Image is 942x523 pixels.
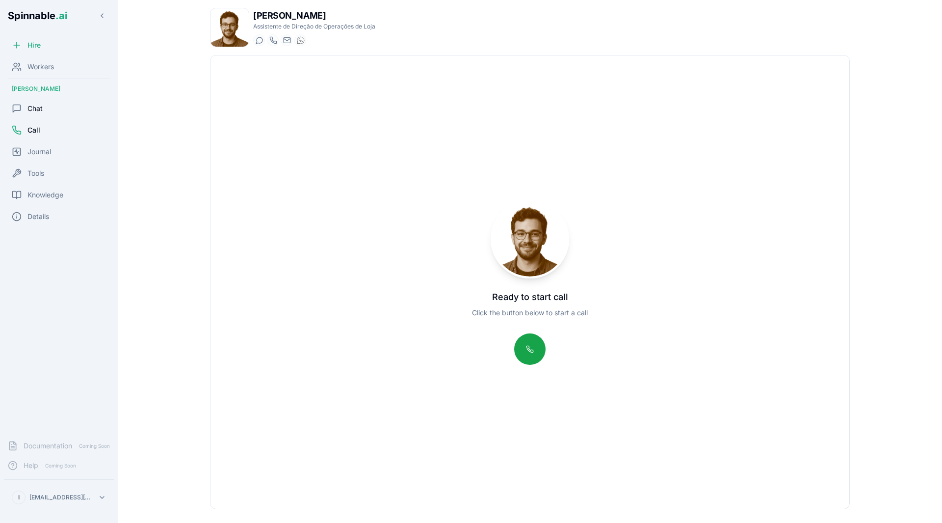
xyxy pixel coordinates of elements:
span: Tools [27,168,44,178]
span: Journal [27,147,51,157]
span: Chat [27,104,43,113]
span: Help [24,461,38,470]
span: I [18,494,20,501]
span: Workers [27,62,54,72]
span: Hire [27,40,41,50]
p: Ready to start call [472,290,588,304]
button: Send email to bartolomeu.bonaparte@getspinnable.ai [281,34,292,46]
span: Spinnable [8,10,67,22]
span: Call [27,125,40,135]
span: Knowledge [27,190,63,200]
span: .ai [55,10,67,22]
h1: [PERSON_NAME] [253,9,375,23]
p: [EMAIL_ADDRESS][DOMAIN_NAME] [29,494,94,501]
p: Assistente de Direção de Operações de Loja [253,23,375,30]
button: Start a chat with Bartolomeu Bonaparte [253,34,265,46]
button: WhatsApp [294,34,306,46]
p: Click the button below to start a call [472,308,588,318]
img: Bartolomeu Bonaparte [210,8,249,47]
img: Bartolomeu Bonaparte [493,202,567,276]
span: Details [27,212,49,221]
span: Coming Soon [42,461,79,470]
span: Documentation [24,441,72,451]
button: I[EMAIL_ADDRESS][DOMAIN_NAME] [8,488,110,507]
img: WhatsApp [297,36,305,44]
button: Start a call with Bartolomeu Bonaparte [267,34,279,46]
span: Coming Soon [76,441,113,451]
div: [PERSON_NAME] [4,81,114,97]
